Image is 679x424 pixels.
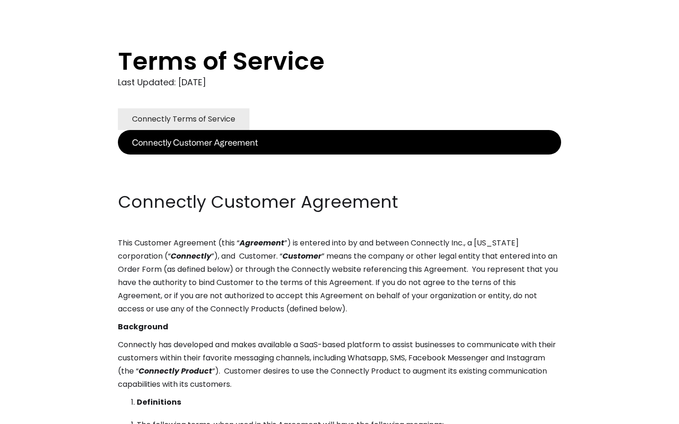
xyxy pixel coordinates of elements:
[118,338,561,391] p: Connectly has developed and makes available a SaaS-based platform to assist businesses to communi...
[19,408,57,421] ul: Language list
[118,236,561,316] p: This Customer Agreement (this “ ”) is entered into by and between Connectly Inc., a [US_STATE] co...
[240,237,284,248] em: Agreement
[118,47,523,75] h1: Terms of Service
[118,75,561,90] div: Last Updated: [DATE]
[118,172,561,186] p: ‍
[132,136,258,149] div: Connectly Customer Agreement
[132,113,235,126] div: Connectly Terms of Service
[118,321,168,332] strong: Background
[171,251,211,261] em: Connectly
[282,251,322,261] em: Customer
[118,190,561,214] h2: Connectly Customer Agreement
[137,397,181,408] strong: Definitions
[139,366,212,376] em: Connectly Product
[118,155,561,168] p: ‍
[9,407,57,421] aside: Language selected: English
